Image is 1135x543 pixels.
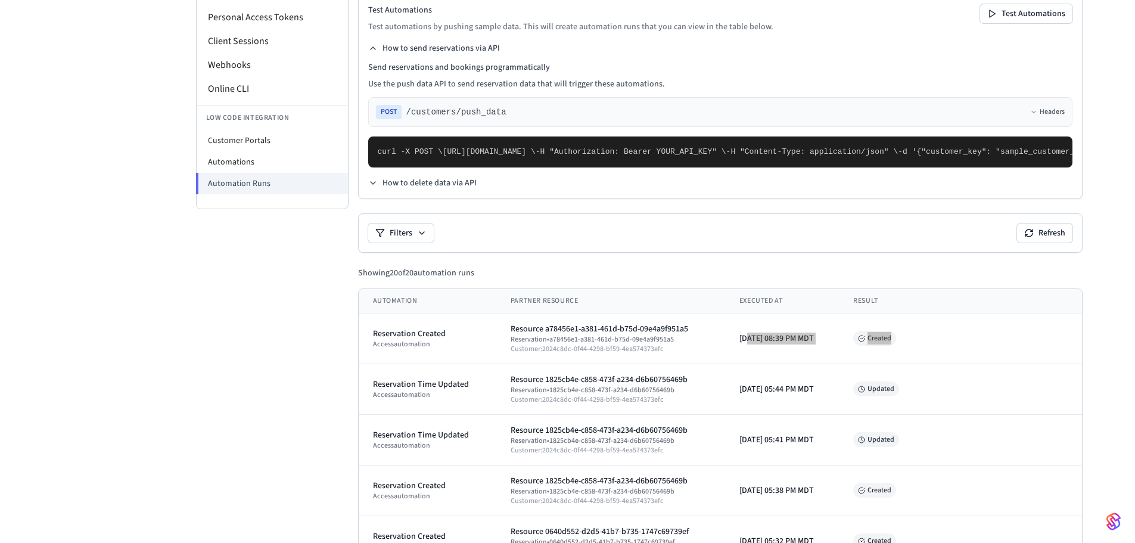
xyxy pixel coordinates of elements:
[197,106,348,130] li: Low Code Integration
[511,374,711,386] div: Resource 1825cb4e-c858-473f-a234-d6b60756469b
[378,147,443,156] span: curl -X POST \
[511,475,711,487] div: Resource 1825cb4e-c858-473f-a234-d6b60756469b
[511,424,711,436] div: Resource 1825cb4e-c858-473f-a234-d6b60756469b
[373,378,482,390] div: Reservation Time Updated
[511,395,711,405] div: Customer: 2024c8dc-0f44-4298-bf59-4ea574373efc
[853,381,899,396] span: Updated
[853,432,899,447] span: Updated
[1030,107,1065,117] button: Headers
[368,42,500,54] button: How to send reservations via API
[373,492,482,501] div: access automation
[373,390,482,400] div: access automation
[511,335,711,345] div: Reservation • a78456e1-a381-461d-b75d-09e4a9f951a5
[726,147,898,156] span: -H "Content-Type: application/json" \
[1106,512,1121,531] img: SeamLogoGradient.69752ec5.svg
[368,61,1072,73] h4: Send reservations and bookings programmatically
[373,480,482,492] div: Reservation Created
[511,487,711,497] div: Reservation • 1825cb4e-c858-473f-a234-d6b60756469b
[839,289,1081,314] th: Result
[368,78,1072,90] p: Use the push data API to send reservation data that will trigger these automations.
[368,21,773,33] p: Test automations by pushing sample data. This will create automation runs that you can view in th...
[358,267,474,279] div: Showing 20 of 20 automation runs
[725,414,839,465] td: [DATE] 05:41 PM MDT
[511,526,711,538] div: Resource 0640d552-d2d5-41b7-b735-1747c69739ef
[511,436,711,446] div: Reservation • 1825cb4e-c858-473f-a234-d6b60756469b
[368,177,477,189] button: How to delete data via API
[197,77,348,101] li: Online CLI
[511,345,711,354] div: Customer: 2024c8dc-0f44-4298-bf59-4ea574373efc
[373,429,482,441] div: Reservation Time Updated
[197,130,348,151] li: Customer Portals
[406,106,506,118] span: /customers/push_data
[511,323,711,335] div: Resource a78456e1-a381-461d-b75d-09e4a9f951a5
[898,147,921,156] span: -d '{
[197,5,348,29] li: Personal Access Tokens
[373,340,482,349] div: access automation
[853,331,896,346] span: Created
[725,313,839,364] td: [DATE] 08:39 PM MDT
[511,497,711,506] div: Customer: 2024c8dc-0f44-4298-bf59-4ea574373efc
[368,224,434,243] button: Filters
[368,4,773,16] h2: Test Automations
[496,289,725,314] th: Partner Resource
[373,441,482,451] div: access automation
[921,147,1097,156] span: "customer_key": "sample_customer_key",
[376,105,402,119] span: POST
[443,147,536,156] span: [URL][DOMAIN_NAME] \
[197,29,348,53] li: Client Sessions
[359,289,496,314] th: Automation
[725,364,839,414] td: [DATE] 05:44 PM MDT
[511,446,711,455] div: Customer: 2024c8dc-0f44-4298-bf59-4ea574373efc
[853,483,896,498] span: Created
[373,328,482,340] div: Reservation Created
[725,289,839,314] th: Executed At
[373,530,482,542] div: Reservation Created
[725,465,839,516] td: [DATE] 05:38 PM MDT
[511,386,711,395] div: Reservation • 1825cb4e-c858-473f-a234-d6b60756469b
[1017,224,1072,243] button: Refresh
[536,147,726,156] span: -H "Authorization: Bearer YOUR_API_KEY" \
[980,4,1072,23] button: Test Automations
[197,53,348,77] li: Webhooks
[197,151,348,173] li: Automations
[196,173,348,194] li: Automation Runs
